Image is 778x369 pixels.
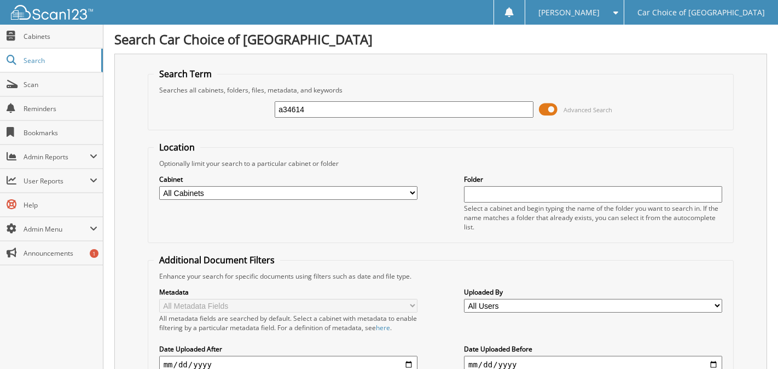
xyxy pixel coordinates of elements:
div: 1 [90,249,98,258]
span: Announcements [24,249,97,258]
span: Help [24,200,97,210]
span: [PERSON_NAME] [538,9,600,16]
iframe: Chat Widget [723,316,778,369]
span: Search [24,56,96,65]
div: Enhance your search for specific documents using filters such as date and file type. [154,272,728,281]
span: Bookmarks [24,128,97,137]
span: Admin Reports [24,152,90,162]
label: Metadata [159,287,417,297]
span: Admin Menu [24,224,90,234]
label: Date Uploaded Before [464,344,722,354]
div: All metadata fields are searched by default. Select a cabinet with metadata to enable filtering b... [159,314,417,332]
label: Date Uploaded After [159,344,417,354]
legend: Additional Document Filters [154,254,280,266]
span: Scan [24,80,97,89]
div: Select a cabinet and begin typing the name of the folder you want to search in. If the name match... [464,204,722,232]
h1: Search Car Choice of [GEOGRAPHIC_DATA] [114,30,767,48]
label: Folder [464,175,722,184]
legend: Search Term [154,68,217,80]
span: Advanced Search [564,106,612,114]
legend: Location [154,141,200,153]
div: Optionally limit your search to a particular cabinet or folder [154,159,728,168]
span: Reminders [24,104,97,113]
span: User Reports [24,176,90,186]
span: Car Choice of [GEOGRAPHIC_DATA] [637,9,765,16]
a: here [376,323,390,332]
span: Cabinets [24,32,97,41]
div: Searches all cabinets, folders, files, metadata, and keywords [154,85,728,95]
label: Cabinet [159,175,417,184]
img: scan123-logo-white.svg [11,5,93,20]
label: Uploaded By [464,287,722,297]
